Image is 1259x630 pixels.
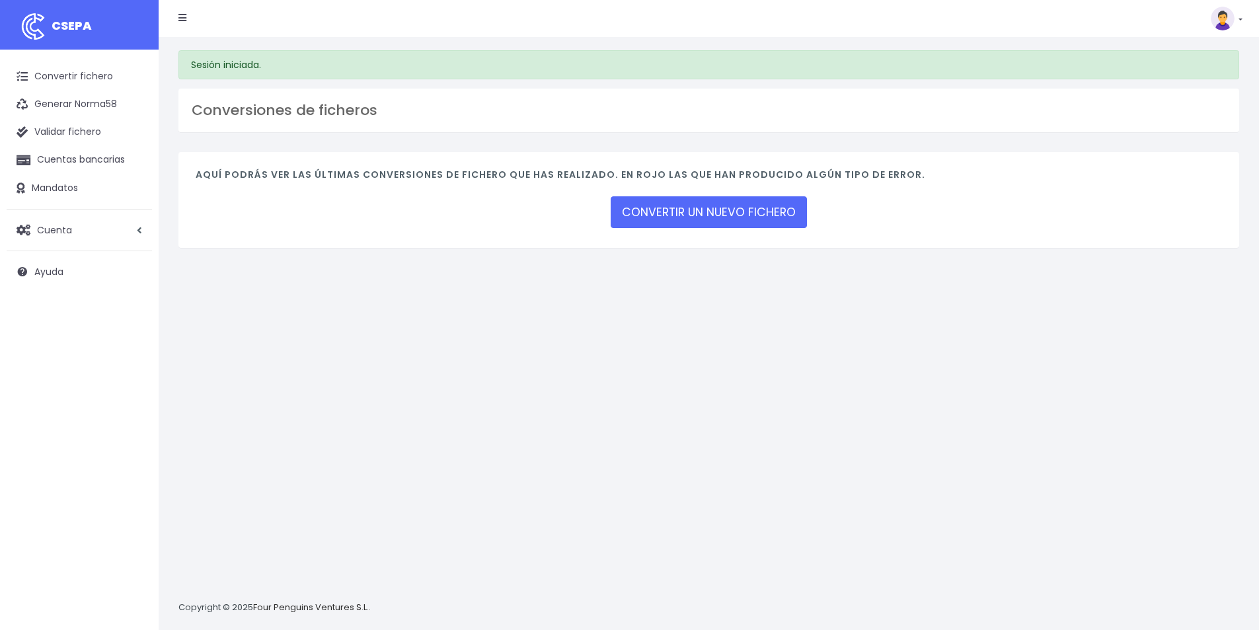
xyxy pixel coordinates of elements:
a: Convertir fichero [7,63,152,91]
a: Cuentas bancarias [7,146,152,174]
h3: Conversiones de ficheros [192,102,1226,119]
span: CSEPA [52,17,92,34]
a: CONVERTIR UN NUEVO FICHERO [611,196,807,228]
img: logo [17,10,50,43]
div: Sesión iniciada. [178,50,1239,79]
a: Generar Norma58 [7,91,152,118]
a: Mandatos [7,175,152,202]
img: profile [1211,7,1235,30]
h4: Aquí podrás ver las últimas conversiones de fichero que has realizado. En rojo las que han produc... [196,169,1222,187]
span: Cuenta [37,223,72,236]
p: Copyright © 2025 . [178,601,371,615]
span: Ayuda [34,265,63,278]
a: Four Penguins Ventures S.L. [253,601,369,613]
a: Validar fichero [7,118,152,146]
a: Ayuda [7,258,152,286]
a: Cuenta [7,216,152,244]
